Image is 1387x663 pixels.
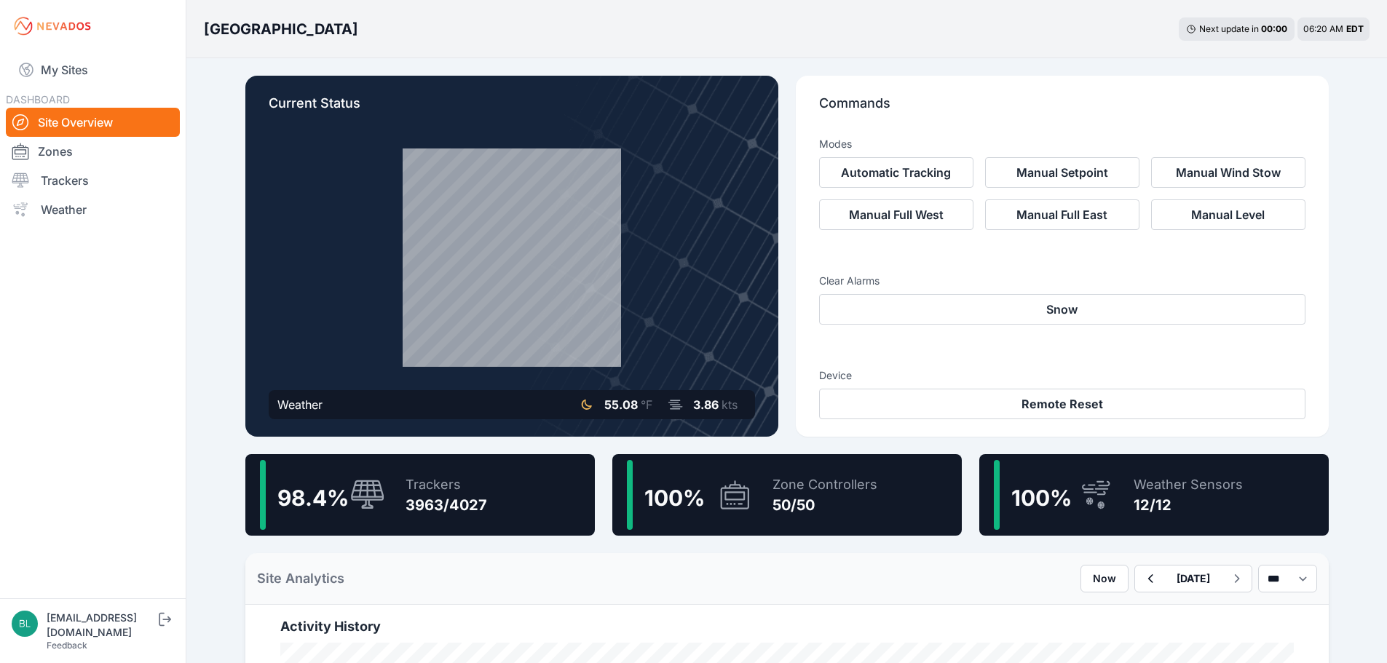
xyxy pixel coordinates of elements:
[406,495,487,515] div: 3963/4027
[1199,23,1259,34] span: Next update in
[722,397,738,412] span: kts
[6,52,180,87] a: My Sites
[819,137,852,151] h3: Modes
[819,199,973,230] button: Manual Full West
[819,274,1305,288] h3: Clear Alarms
[257,568,344,589] h2: Site Analytics
[6,195,180,224] a: Weather
[985,157,1139,188] button: Manual Setpoint
[6,93,70,106] span: DASHBOARD
[985,199,1139,230] button: Manual Full East
[6,108,180,137] a: Site Overview
[1151,199,1305,230] button: Manual Level
[47,611,156,640] div: [EMAIL_ADDRESS][DOMAIN_NAME]
[819,93,1305,125] p: Commands
[12,15,93,38] img: Nevados
[277,396,323,413] div: Weather
[1303,23,1343,34] span: 06:20 AM
[1261,23,1287,35] div: 00 : 00
[819,389,1305,419] button: Remote Reset
[204,19,358,39] h3: [GEOGRAPHIC_DATA]
[1080,565,1129,592] button: Now
[693,397,719,412] span: 3.86
[277,485,349,511] span: 98.4 %
[772,475,877,495] div: Zone Controllers
[612,454,962,536] a: 100%Zone Controllers50/50
[204,10,358,48] nav: Breadcrumb
[280,616,1294,637] h2: Activity History
[819,368,1305,383] h3: Device
[1011,485,1072,511] span: 100 %
[604,397,638,412] span: 55.08
[269,93,755,125] p: Current Status
[6,137,180,166] a: Zones
[641,397,652,412] span: °F
[819,157,973,188] button: Automatic Tracking
[6,166,180,195] a: Trackers
[47,640,87,651] a: Feedback
[245,454,595,536] a: 98.4%Trackers3963/4027
[1151,157,1305,188] button: Manual Wind Stow
[1134,495,1243,515] div: 12/12
[1165,565,1222,592] button: [DATE]
[772,495,877,515] div: 50/50
[1346,23,1364,34] span: EDT
[644,485,705,511] span: 100 %
[12,611,38,637] img: blippencott@invenergy.com
[819,294,1305,325] button: Snow
[979,454,1329,536] a: 100%Weather Sensors12/12
[1134,475,1243,495] div: Weather Sensors
[406,475,487,495] div: Trackers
